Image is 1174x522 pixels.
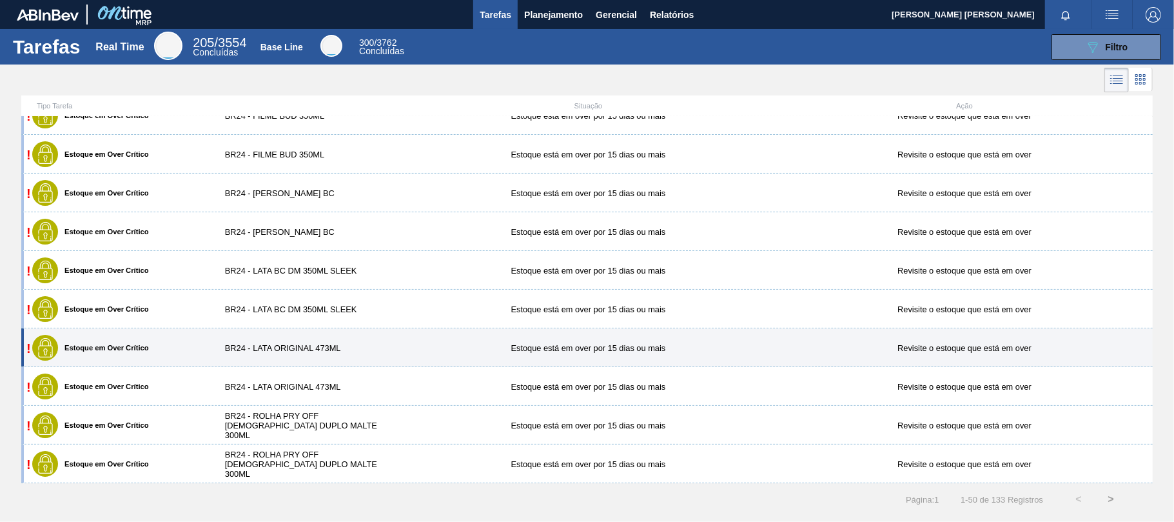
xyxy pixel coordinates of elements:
div: Estoque está em over por 15 dias ou mais [400,188,777,198]
div: Real Time [193,37,246,57]
div: Revisite o estoque que está em over [776,150,1153,159]
div: Revisite o estoque que está em over [776,421,1153,430]
img: userActions [1104,7,1120,23]
span: ! [26,264,31,278]
div: Tipo Tarefa [24,102,212,110]
div: BR24 - LATA BC DM 350ML SLEEK [212,266,400,276]
div: Base Line [320,35,342,57]
div: BR24 - [PERSON_NAME] BC [212,188,400,198]
div: BR24 - LATA BC DM 350ML SLEEK [212,305,400,314]
span: / 3554 [193,35,246,50]
div: Revisite o estoque que está em over [776,382,1153,392]
span: Planejamento [524,7,583,23]
div: Estoque está em over por 15 dias ou mais [400,227,777,237]
div: Estoque está em over por 15 dias ou mais [400,343,777,353]
span: Relatórios [650,7,694,23]
div: BR24 - LATA ORIGINAL 473ML [212,382,400,392]
label: Estoque em Over Crítico [58,189,149,197]
label: Estoque em Over Crítico [58,460,149,468]
div: Revisite o estoque que está em over [776,305,1153,314]
span: ! [26,419,31,433]
label: Estoque em Over Crítico [58,383,149,390]
div: Situação [400,102,777,110]
div: Estoque está em over por 15 dias ou mais [400,459,777,469]
div: Revisite o estoque que está em over [776,459,1153,469]
div: Estoque está em over por 15 dias ou mais [400,382,777,392]
div: Base Line [359,39,404,55]
label: Estoque em Over Crítico [58,305,149,313]
span: Página : 1 [906,495,939,505]
div: Estoque está em over por 15 dias ou mais [400,150,777,159]
div: Ação [776,102,1153,110]
div: BR24 - [PERSON_NAME] BC [212,227,400,237]
div: Estoque está em over por 15 dias ou mais [400,305,777,314]
div: Real Time [154,32,182,60]
span: Gerencial [596,7,637,23]
img: TNhmsLtSVTkK8tSr43FrP2fwEKptu5GPRR3wAAAABJRU5ErkJggg== [17,9,79,21]
button: > [1095,483,1127,516]
button: Filtro [1052,34,1161,60]
div: Real Time [95,41,144,53]
span: ! [26,148,31,162]
span: Concluídas [359,46,404,56]
div: BR24 - LATA ORIGINAL 473ML [212,343,400,353]
div: Revisite o estoque que está em over [776,227,1153,237]
span: ! [26,303,31,317]
span: Filtro [1106,42,1128,52]
h1: Tarefas [13,39,81,54]
label: Estoque em Over Crítico [58,228,149,236]
div: Visão em Lista [1104,68,1129,92]
label: Estoque em Over Crítico [58,150,149,158]
span: Tarefas [480,7,511,23]
span: Concluídas [193,47,238,57]
div: Estoque está em over por 15 dias ou mais [400,421,777,430]
span: / 3762 [359,37,396,48]
div: Visão em Cards [1129,68,1153,92]
div: Revisite o estoque que está em over [776,188,1153,198]
label: Estoque em Over Crítico [58,421,149,429]
div: BR24 - ROLHA PRY OFF [DEMOGRAPHIC_DATA] DUPLO MALTE 300ML [212,450,400,479]
span: ! [26,225,31,239]
div: Revisite o estoque que está em over [776,343,1153,353]
div: Estoque está em over por 15 dias ou mais [400,266,777,276]
img: Logout [1146,7,1161,23]
div: Revisite o estoque que está em over [776,266,1153,276]
span: ! [26,186,31,201]
span: ! [26,380,31,394]
span: 205 [193,35,214,50]
span: 300 [359,37,374,48]
label: Estoque em Over Crítico [58,266,149,274]
label: Estoque em Over Crítico [58,344,149,352]
button: < [1062,483,1095,516]
span: ! [26,457,31,472]
span: ! [26,341,31,356]
button: Notificações [1045,6,1086,24]
span: 1 - 50 de 133 Registros [959,495,1044,505]
div: BR24 - FILME BUD 350ML [212,150,400,159]
div: BR24 - ROLHA PRY OFF [DEMOGRAPHIC_DATA] DUPLO MALTE 300ML [212,411,400,440]
div: Base Line [260,42,303,52]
